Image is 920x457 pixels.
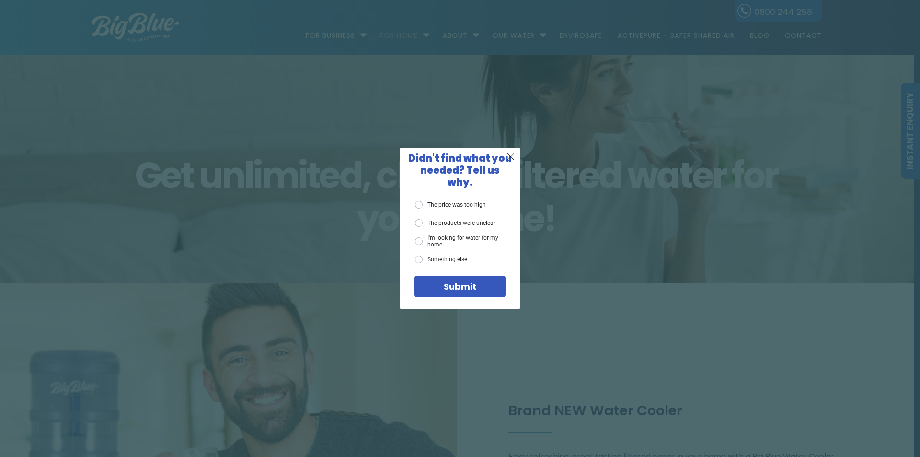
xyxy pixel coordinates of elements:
span: Didn't find what you needed? Tell us why. [408,152,512,189]
label: The products were unclear [415,219,495,227]
span: X [506,151,515,163]
label: The price was too high [415,201,486,209]
span: Submit [444,281,476,293]
iframe: Chatbot [857,394,907,444]
label: I'm looking for water for my home [415,234,506,248]
label: Something else [415,256,467,263]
